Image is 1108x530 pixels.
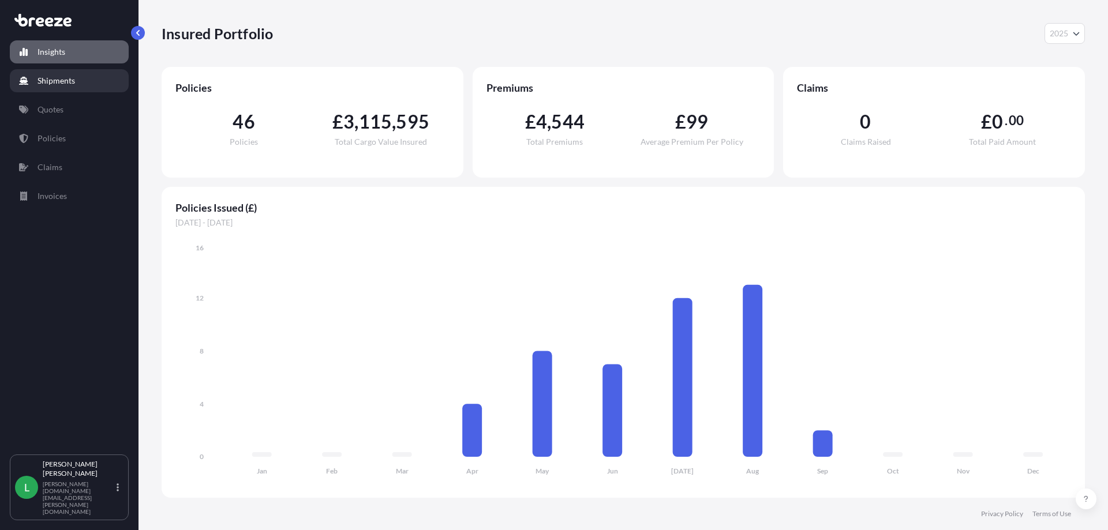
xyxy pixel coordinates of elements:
span: Premiums [486,81,761,95]
tspan: Aug [746,467,759,475]
span: 544 [551,112,585,131]
p: Invoices [38,190,67,202]
span: Total Cargo Value Insured [335,138,427,146]
a: Invoices [10,185,129,208]
span: £ [525,112,536,131]
button: Year Selector [1045,23,1085,44]
span: Claims Raised [841,138,891,146]
p: Insights [38,46,65,58]
span: 115 [359,112,392,131]
span: , [392,112,396,131]
a: Quotes [10,98,129,121]
span: . [1005,116,1008,125]
span: 3 [343,112,354,131]
span: 2025 [1050,28,1068,39]
span: Policies [175,81,450,95]
span: Total Paid Amount [969,138,1036,146]
tspan: May [536,467,549,475]
a: Policies [10,127,129,150]
a: Claims [10,156,129,179]
tspan: Mar [396,467,409,475]
a: Privacy Policy [981,509,1023,518]
tspan: [DATE] [671,467,694,475]
a: Terms of Use [1032,509,1071,518]
p: [PERSON_NAME][DOMAIN_NAME][EMAIL_ADDRESS][PERSON_NAME][DOMAIN_NAME] [43,480,114,515]
tspan: 16 [196,243,204,252]
span: 4 [536,112,547,131]
span: Policies [230,138,258,146]
span: 0 [860,112,871,131]
tspan: 4 [200,400,204,408]
p: [PERSON_NAME] [PERSON_NAME] [43,460,114,478]
tspan: Jan [257,467,267,475]
p: Claims [38,161,62,173]
span: £ [675,112,686,131]
span: [DATE] - [DATE] [175,217,1071,228]
span: Average Premium Per Policy [641,138,743,146]
tspan: Dec [1027,467,1039,475]
span: 00 [1009,116,1024,125]
tspan: Nov [957,467,970,475]
tspan: Feb [326,467,338,475]
span: Policies Issued (£) [175,201,1071,215]
span: Total Premiums [526,138,583,146]
a: Shipments [10,69,129,92]
tspan: 12 [196,294,204,302]
span: L [24,482,29,493]
span: 99 [686,112,708,131]
span: £ [332,112,343,131]
tspan: Apr [466,467,478,475]
span: 46 [233,112,254,131]
span: , [547,112,551,131]
tspan: Oct [887,467,899,475]
span: £ [981,112,992,131]
p: Shipments [38,75,75,87]
span: 0 [992,112,1003,131]
tspan: Sep [817,467,828,475]
p: Policies [38,133,66,144]
tspan: 8 [200,347,204,355]
p: Quotes [38,104,63,115]
tspan: Jun [607,467,618,475]
span: , [354,112,358,131]
span: Claims [797,81,1071,95]
a: Insights [10,40,129,63]
tspan: 0 [200,452,204,461]
span: 595 [396,112,429,131]
p: Insured Portfolio [162,24,273,43]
